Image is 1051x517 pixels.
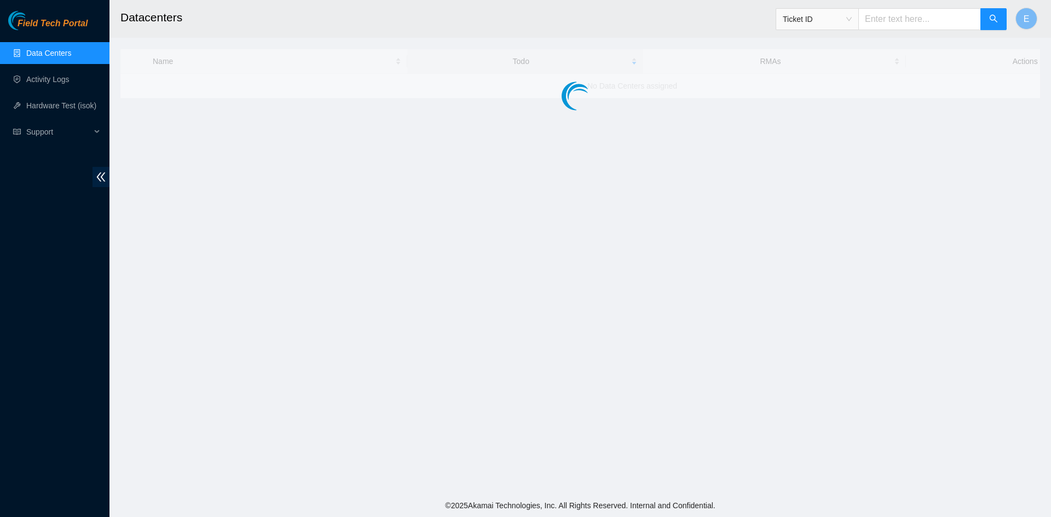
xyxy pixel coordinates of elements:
span: read [13,128,21,136]
a: Activity Logs [26,75,70,84]
a: Akamai TechnologiesField Tech Portal [8,20,88,34]
span: E [1024,12,1030,26]
button: E [1015,8,1037,30]
footer: © 2025 Akamai Technologies, Inc. All Rights Reserved. Internal and Confidential. [109,494,1051,517]
span: Support [26,121,91,143]
span: Ticket ID [783,11,852,27]
a: Data Centers [26,49,71,57]
img: Akamai Technologies [8,11,55,30]
button: search [980,8,1007,30]
a: Hardware Test (isok) [26,101,96,110]
span: Field Tech Portal [18,19,88,29]
span: double-left [93,167,109,187]
input: Enter text here... [858,8,981,30]
span: search [989,14,998,25]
